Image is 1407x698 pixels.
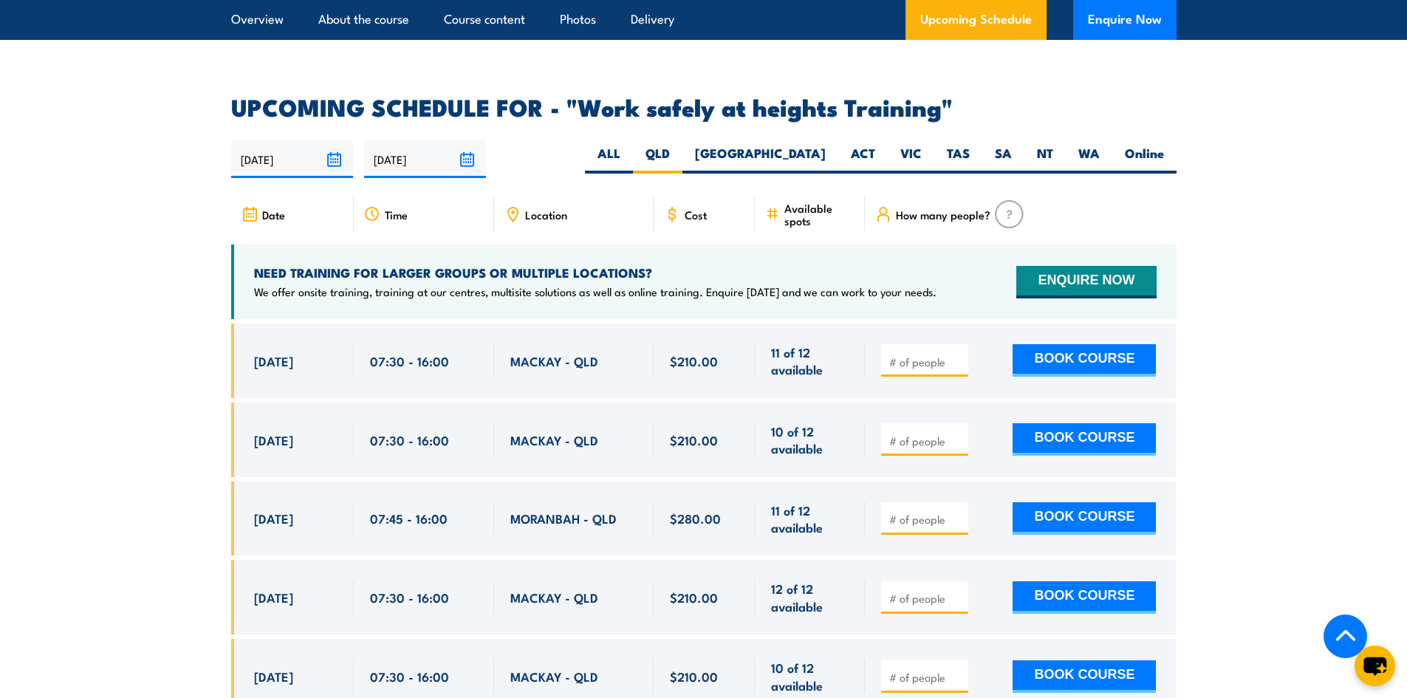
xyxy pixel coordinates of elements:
button: BOOK COURSE [1013,660,1156,693]
label: Online [1112,145,1177,174]
span: $210.00 [670,668,718,685]
button: chat-button [1355,646,1395,686]
button: ENQUIRE NOW [1016,266,1156,298]
label: WA [1066,145,1112,174]
input: # of people [889,591,963,606]
input: # of people [889,512,963,527]
span: [DATE] [254,431,293,448]
span: Time [385,208,408,221]
p: We offer onsite training, training at our centres, multisite solutions as well as online training... [254,284,937,299]
input: From date [231,140,353,178]
h4: NEED TRAINING FOR LARGER GROUPS OR MULTIPLE LOCATIONS? [254,264,937,281]
span: [DATE] [254,510,293,527]
span: MACKAY - QLD [510,668,598,685]
input: # of people [889,355,963,369]
span: 10 of 12 available [771,659,849,694]
label: [GEOGRAPHIC_DATA] [682,145,838,174]
h2: UPCOMING SCHEDULE FOR - "Work safely at heights Training" [231,96,1177,117]
label: QLD [633,145,682,174]
span: 12 of 12 available [771,580,849,615]
button: BOOK COURSE [1013,344,1156,377]
span: MACKAY - QLD [510,431,598,448]
span: 11 of 12 available [771,343,849,378]
input: # of people [889,434,963,448]
span: MACKAY - QLD [510,352,598,369]
label: ACT [838,145,888,174]
span: 11 of 12 available [771,502,849,536]
span: MORANBAH - QLD [510,510,617,527]
button: BOOK COURSE [1013,581,1156,614]
span: 07:30 - 16:00 [370,589,449,606]
span: 07:45 - 16:00 [370,510,448,527]
span: Location [525,208,567,221]
span: $280.00 [670,510,721,527]
span: 07:30 - 16:00 [370,431,449,448]
span: [DATE] [254,589,293,606]
span: How many people? [896,208,990,221]
label: SA [982,145,1024,174]
label: TAS [934,145,982,174]
input: To date [364,140,486,178]
span: 10 of 12 available [771,422,849,457]
span: $210.00 [670,352,718,369]
span: $210.00 [670,589,718,606]
span: [DATE] [254,352,293,369]
label: ALL [585,145,633,174]
button: BOOK COURSE [1013,502,1156,535]
span: 07:30 - 16:00 [370,352,449,369]
span: [DATE] [254,668,293,685]
span: 07:30 - 16:00 [370,668,449,685]
span: $210.00 [670,431,718,448]
label: NT [1024,145,1066,174]
span: MACKAY - QLD [510,589,598,606]
button: BOOK COURSE [1013,423,1156,456]
input: # of people [889,670,963,685]
label: VIC [888,145,934,174]
span: Available spots [784,202,855,227]
span: Cost [685,208,707,221]
span: Date [262,208,285,221]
